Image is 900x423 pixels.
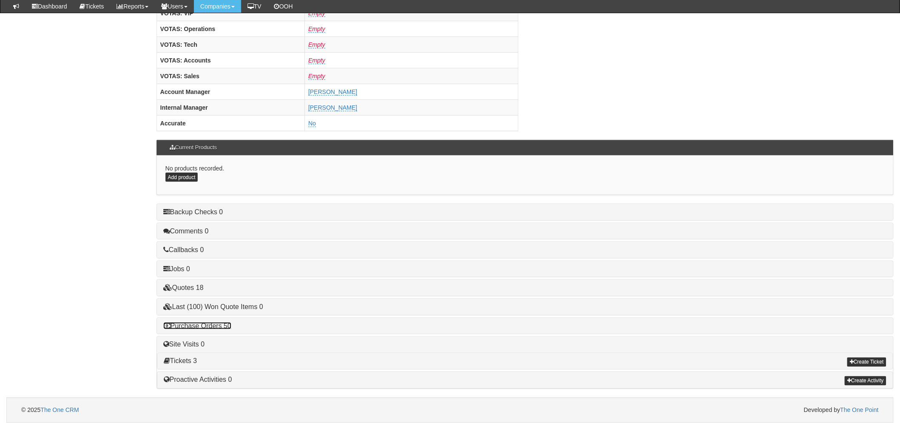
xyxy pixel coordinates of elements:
span: © 2025 [21,407,79,414]
a: [PERSON_NAME] [308,104,357,111]
a: Callbacks 0 [163,246,204,253]
a: [PERSON_NAME] [308,88,357,96]
a: Empty [308,41,325,48]
th: VOTAS: VIP [157,6,305,21]
th: Internal Manager [157,100,305,116]
a: Proactive Activities 0 [164,376,232,383]
a: Tickets 3 [164,358,197,365]
a: Add product [165,173,198,182]
a: Empty [308,10,325,17]
a: Create Activity [845,376,886,386]
a: Empty [308,26,325,33]
a: No [308,120,316,127]
a: Empty [308,73,325,80]
th: Accurate [157,116,305,131]
span: Developed by [804,406,879,414]
a: Purchase Orders 50 [163,322,231,329]
a: Backup Checks 0 [163,208,223,216]
a: Site Visits 0 [163,341,205,348]
a: Create Ticket [847,358,886,367]
th: VOTAS: Sales [157,68,305,84]
a: The One CRM [40,407,79,414]
a: Jobs 0 [163,265,190,273]
a: The One Point [840,407,879,414]
a: Quotes 18 [163,284,204,291]
h3: Current Products [165,140,221,155]
th: Account Manager [157,84,305,100]
th: VOTAS: Accounts [157,53,305,68]
a: Empty [308,57,325,64]
a: Comments 0 [163,227,209,235]
th: VOTAS: Operations [157,21,305,37]
th: VOTAS: Tech [157,37,305,53]
div: No products recorded. [157,156,894,195]
a: Last (100) Won Quote Items 0 [163,303,263,310]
